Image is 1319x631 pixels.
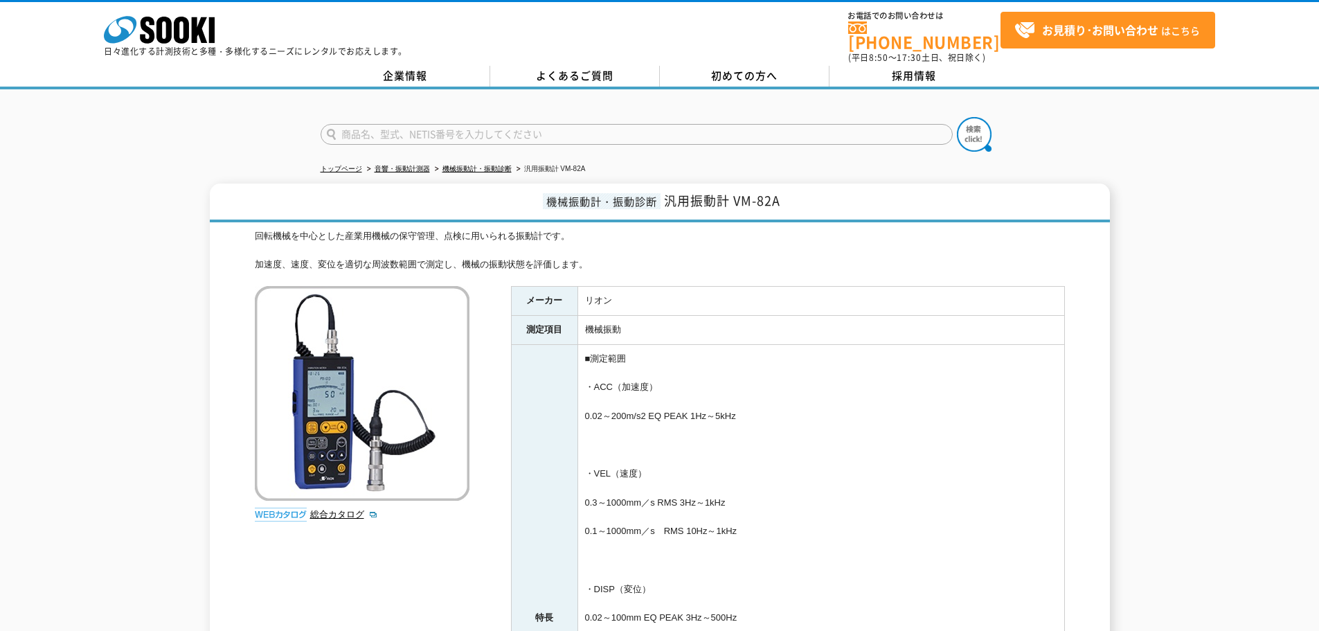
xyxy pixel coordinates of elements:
[255,508,307,522] img: webカタログ
[255,229,1065,272] div: 回転機械を中心とした産業用機械の保守管理、点検に用いられる振動計です。 加速度、速度、変位を適切な周波数範囲で測定し、機械の振動状態を評価します。
[957,117,992,152] img: btn_search.png
[848,12,1001,20] span: お電話でのお問い合わせは
[664,191,780,210] span: 汎用振動計 VM-82A
[869,51,888,64] span: 8:50
[829,66,999,87] a: 採用情報
[848,21,1001,50] a: [PHONE_NUMBER]
[660,66,829,87] a: 初めての方へ
[577,316,1064,345] td: 機械振動
[848,51,985,64] span: (平日 ～ 土日、祝日除く)
[1014,20,1200,41] span: はこちら
[321,66,490,87] a: 企業情報
[375,165,430,172] a: 音響・振動計測器
[511,287,577,316] th: メーカー
[514,162,586,177] li: 汎用振動計 VM-82A
[897,51,922,64] span: 17:30
[442,165,512,172] a: 機械振動計・振動診断
[511,316,577,345] th: 測定項目
[490,66,660,87] a: よくあるご質問
[255,286,469,501] img: 汎用振動計 VM-82A
[1042,21,1158,38] strong: お見積り･お問い合わせ
[1001,12,1215,48] a: お見積り･お問い合わせはこちら
[310,509,378,519] a: 総合カタログ
[543,193,661,209] span: 機械振動計・振動診断
[577,287,1064,316] td: リオン
[711,68,778,83] span: 初めての方へ
[321,165,362,172] a: トップページ
[104,47,407,55] p: 日々進化する計測技術と多種・多様化するニーズにレンタルでお応えします。
[321,124,953,145] input: 商品名、型式、NETIS番号を入力してください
